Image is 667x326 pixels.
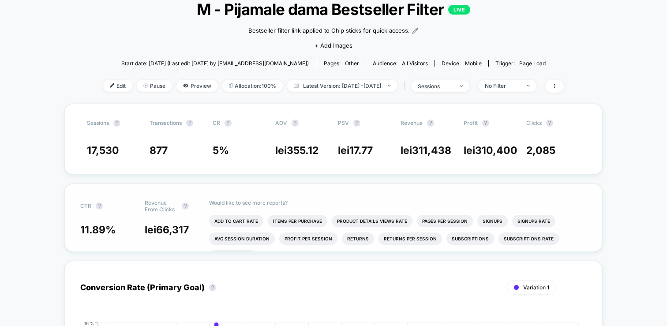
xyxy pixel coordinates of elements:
span: Preview [176,80,218,92]
span: Revenue From Clicks [145,199,177,213]
div: sessions [418,83,453,90]
span: 11.89 % [80,224,116,236]
span: Bestseller filter link applied to Chip sticks for quick access. [248,26,410,35]
li: Avg Session Duration [209,232,275,245]
li: Product Details Views Rate [332,215,412,227]
button: ? [353,120,360,127]
p: LIVE [448,5,470,15]
li: Add To Cart Rate [209,215,263,227]
span: 310,400 [475,144,517,157]
div: Pages: [324,60,359,67]
li: Pages Per Session [417,215,473,227]
span: Start date: [DATE] (Last edit [DATE] by [EMAIL_ADDRESS][DOMAIN_NAME]) [121,60,309,67]
button: ? [96,202,103,210]
li: Signups [477,215,508,227]
button: ? [292,120,299,127]
span: lei [464,144,517,157]
span: 66,317 [156,224,189,236]
div: No Filter [485,82,520,89]
span: 311,438 [412,144,451,157]
span: AOV [275,120,287,126]
span: other [345,60,359,67]
button: ? [546,120,553,127]
img: rebalance [229,83,232,88]
span: 5 % [213,144,229,157]
img: edit [110,83,114,88]
span: Device: [435,60,488,67]
span: Edit [103,80,132,92]
p: Would like to see more reports? [209,199,587,206]
span: Revenue [401,120,423,126]
img: end [388,85,391,86]
span: Transactions [150,120,182,126]
button: ? [186,120,193,127]
span: Sessions [87,120,109,126]
button: ? [113,120,120,127]
span: lei [338,144,373,157]
span: Profit [464,120,478,126]
button: ? [182,202,189,210]
li: Returns [342,232,374,245]
span: mobile [465,60,482,67]
span: 17,530 [87,144,119,157]
span: Page Load [519,60,546,67]
li: Subscriptions [446,232,494,245]
span: Variation 1 [523,284,549,291]
span: All Visitors [402,60,428,67]
span: + Add Images [315,42,352,49]
span: CTR [80,202,91,209]
li: Checkout Rate [209,250,257,262]
li: Signups Rate [512,215,555,227]
span: 17.77 [349,144,373,157]
span: 2,085 [526,144,555,157]
li: Profit Per Session [279,232,337,245]
button: ? [482,120,489,127]
li: Subscriptions Rate [498,232,559,245]
button: ? [209,284,216,291]
span: Pause [137,80,172,92]
span: PSV [338,120,349,126]
div: Trigger: [495,60,546,67]
img: end [460,85,463,87]
span: Clicks [526,120,542,126]
span: lei [401,144,451,157]
img: calendar [294,83,299,88]
span: Allocation: 100% [222,80,283,92]
span: 877 [150,144,168,157]
li: Returns Per Session [378,232,442,245]
span: 355.12 [287,144,319,157]
img: end [527,85,530,86]
tspan: 16 % [84,320,94,326]
button: ? [225,120,232,127]
img: end [143,83,148,88]
span: | [402,80,411,93]
span: Latest Version: [DATE] - [DATE] [287,80,397,92]
button: ? [427,120,434,127]
span: lei [145,224,189,236]
div: Audience: [373,60,428,67]
li: Items Per Purchase [268,215,327,227]
span: CR [213,120,220,126]
span: lei [275,144,319,157]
